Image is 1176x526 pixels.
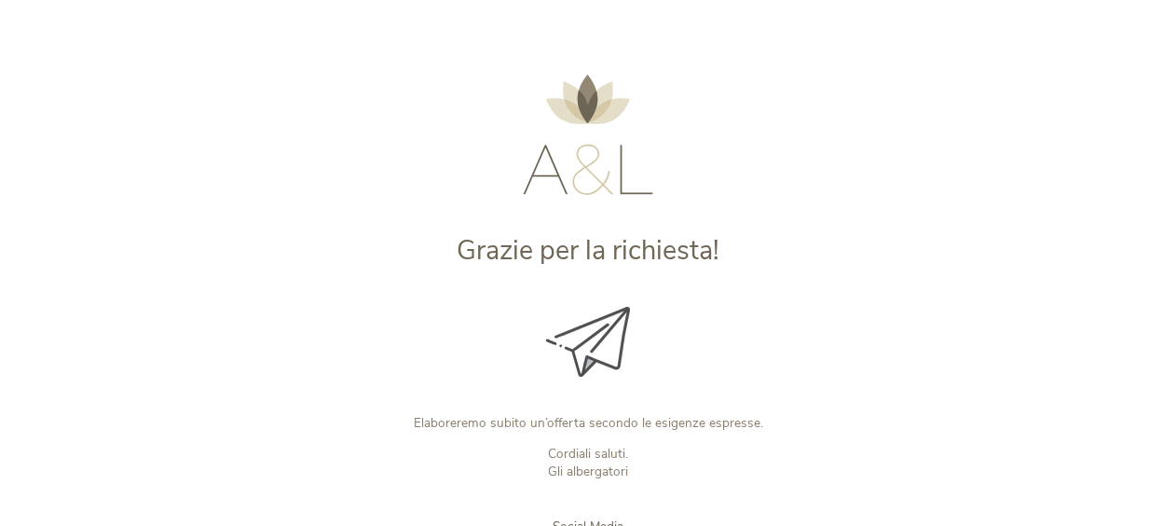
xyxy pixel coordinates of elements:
[277,445,899,480] p: Cordiali saluti. Gli albergatori
[523,75,653,195] img: AMONTI & LUNARIS Wellnessresort
[457,232,719,269] span: Grazie per la richiesta!
[277,414,899,432] p: Elaboreremo subito un’offerta secondo le esigenze espresse.
[546,307,630,377] img: Grazie per la richiesta!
